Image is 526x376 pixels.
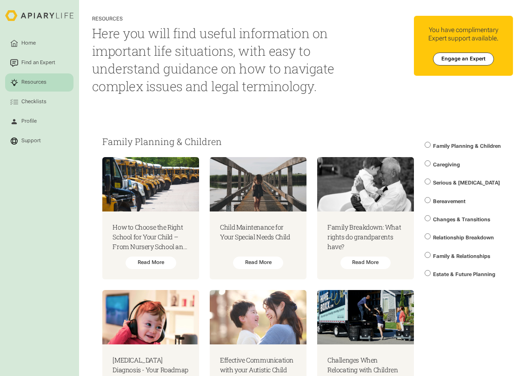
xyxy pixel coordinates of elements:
[419,26,508,42] div: You have complimentary Expert support available.
[433,235,494,241] span: Relationship Breakdown
[5,34,73,53] a: Home
[20,118,38,125] div: Profile
[340,257,391,269] div: Read More
[327,355,404,375] h3: Challenges When Relocating with Children
[433,162,460,168] span: Caregiving
[425,160,431,166] input: Caregiving
[92,25,342,95] h1: Here you will find useful information on important life situations, with easy to understand guida...
[425,233,431,239] input: Relationship Breakdown
[433,143,501,149] span: Family Planning & Children
[20,98,48,106] div: Checklists
[20,59,57,67] div: Find an Expert
[220,222,296,242] h3: Child Maintenance for Your Special Needs Child
[5,112,73,131] a: Profile
[433,217,490,223] span: Changes & Transitions
[126,257,176,269] div: Read More
[433,198,466,204] span: Bereavement
[425,142,431,148] input: Family Planning & Children
[327,222,404,251] h3: Family Breakdown: What rights do grandparents have?
[5,93,73,111] a: Checklists
[433,253,490,259] span: Family & Relationships
[5,73,73,92] a: Resources
[425,197,431,203] input: Bereavement
[102,137,414,147] h2: Family Planning & Children
[433,271,495,277] span: Estate & Future Planning
[20,40,37,47] div: Home
[20,79,48,86] div: Resources
[425,252,431,258] input: Family & Relationships
[210,157,306,279] a: Child Maintenance for Your Special Needs ChildRead More
[5,54,73,72] a: Find an Expert
[425,270,431,276] input: Estate & Future Planning
[233,257,284,269] div: Read More
[113,222,189,251] h3: How to Choose the Right School for Your Child – From Nursery School and Beyond
[425,215,431,221] input: Changes & Transitions
[220,355,296,375] h3: Effective Communication with your Autistic Child
[317,157,414,279] a: Family Breakdown: What rights do grandparents have?Read More
[102,157,199,279] a: How to Choose the Right School for Your Child – From Nursery School and BeyondRead More
[433,180,500,186] span: Serious & [MEDICAL_DATA]
[433,53,494,65] a: Engage an Expert
[92,16,342,22] div: Resources
[20,137,42,145] div: Support
[425,178,431,185] input: Serious & [MEDICAL_DATA]
[5,132,73,150] a: Support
